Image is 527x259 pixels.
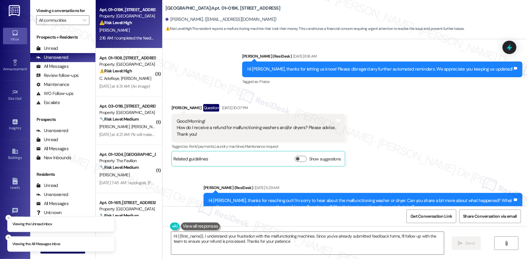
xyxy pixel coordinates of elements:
div: [DATE] at 4:31 AM: (An Image) [99,84,150,89]
span: Praise [260,79,270,84]
div: [DATE] at 4:21 AM: Plz will make payment [DATE]. You are so sorry for inconvenience. [99,132,244,137]
p: Viewing the Unread inbox [12,222,52,227]
i:  [458,241,463,246]
button: Share Conversation via email [459,210,521,223]
a: Templates • [3,206,27,222]
span: [PERSON_NAME] Manu [131,124,172,129]
div: Unread [36,45,58,52]
span: Get Conversation Link [410,213,452,220]
div: 2:16 AM: I completed the feedback form each time and have heard nothing from anyone. [99,35,254,41]
span: [PERSON_NAME] [99,172,130,178]
div: Tagged as: [242,77,522,86]
div: Apt. 01~1611, [STREET_ADDRESS][GEOGRAPHIC_DATA][US_STATE][STREET_ADDRESS] [99,200,155,206]
a: Insights • [3,117,27,133]
label: Show suggestions [309,156,341,162]
strong: ⚠️ Risk Level: High [99,68,132,74]
span: C. Adefioye [99,76,121,81]
div: Unanswered [36,191,68,198]
div: Residents [30,171,95,178]
span: Send [465,240,474,246]
div: [PERSON_NAME] (ResiDesk) [242,53,522,62]
a: Leads [3,176,27,192]
div: Maintenance [36,81,69,88]
span: • [27,66,28,70]
div: Property: [GEOGRAPHIC_DATA] [99,61,155,68]
button: Send [452,236,481,250]
div: Unknown [36,210,62,216]
div: [DATE] 8:16 AM [292,53,317,59]
input: All communities [39,15,80,25]
div: Property: [GEOGRAPHIC_DATA] [99,109,155,116]
div: Unread [36,137,58,143]
div: Hi [PERSON_NAME], thanks for letting us know! Please disregard any further automated reminders. W... [247,66,513,72]
span: • [21,125,22,129]
span: Share Conversation via email [463,213,517,220]
div: Hi [PERSON_NAME], thanks for reaching out! I'm sorry to hear about the malfunctioning washer or d... [209,197,513,210]
div: All Messages [36,63,69,70]
strong: ⚠️ Risk Level: High [165,26,191,31]
div: Apt. 01~1108, [STREET_ADDRESS][GEOGRAPHIC_DATA][US_STATE][STREET_ADDRESS] [99,55,155,61]
div: Good Morning! How do I receive a refund for malfunctioning washers and/or dryers? Please advise. ... [177,118,336,137]
div: Question [203,104,219,112]
a: Buildings [3,146,27,163]
a: Account [3,235,27,251]
div: [DATE] 5:29 AM [253,185,279,191]
button: Close toast [5,215,11,221]
div: [PERSON_NAME] [172,104,345,114]
div: Unanswered [36,54,68,61]
strong: 🔧 Risk Level: Medium [99,213,139,218]
div: Prospects + Residents [30,34,95,40]
div: Property: [GEOGRAPHIC_DATA] [99,13,155,19]
label: Viewing conversations for [36,6,89,15]
div: Unanswered [36,128,68,134]
span: Laundry machines , [215,144,245,149]
strong: ⚠️ Risk Level: High [99,20,132,25]
strong: 🔧 Risk Level: Medium [99,165,139,170]
div: Unread [36,182,58,189]
a: Site Visit • [3,87,27,103]
div: All Messages [36,201,69,207]
i:  [504,241,509,246]
div: Tagged as: [172,142,345,151]
div: [PERSON_NAME]. ([EMAIL_ADDRESS][DOMAIN_NAME]) [165,16,277,23]
div: [DATE] 7:45 AM: I apologize, [PERSON_NAME]...this was an extremely busy wk, but i have cleared my... [99,180,368,185]
a: Inbox [3,28,27,44]
span: Maintenance request [245,144,278,149]
div: New Inbounds [36,155,71,161]
div: Escalate [36,99,60,106]
div: [PERSON_NAME] (ResiDesk) [204,185,522,193]
span: : The resident reports a malfunctioning machine that took their money. This constitutes a financi... [165,26,464,32]
div: Apt. 01~1204, [GEOGRAPHIC_DATA][PERSON_NAME] [99,151,155,158]
div: Apt. 03~0116, [STREET_ADDRESS][GEOGRAPHIC_DATA][US_STATE][STREET_ADDRESS] [99,103,155,109]
div: [DATE] 10:07 PM [221,105,248,111]
div: Property: [GEOGRAPHIC_DATA] [99,206,155,212]
p: Viewing the All Messages inbox [12,242,60,247]
i:  [83,18,86,23]
button: Close toast [5,235,11,241]
div: Apt. 01~019K, [STREET_ADDRESS] [99,7,155,13]
textarea: Hi {{first_name}}, I understand your frustration with the malfunctioning machines. Since you've a... [171,232,444,254]
div: Property: The Pavilion [99,158,155,164]
span: [PERSON_NAME] [121,76,151,81]
div: Review follow-ups [36,72,79,79]
div: Related guidelines [173,156,208,165]
span: Rent/payments , [189,144,215,149]
div: All Messages [36,146,69,152]
button: Get Conversation Link [406,210,456,223]
b: [GEOGRAPHIC_DATA]: Apt. 01~019K, [STREET_ADDRESS] [165,5,280,11]
div: Prospects [30,116,95,123]
div: WO Follow-ups [36,90,73,97]
span: [PERSON_NAME] [99,124,131,129]
strong: 🔧 Risk Level: Medium [99,116,139,122]
span: • [22,96,23,100]
span: [PERSON_NAME] [99,27,130,33]
img: ResiDesk Logo [9,5,21,16]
